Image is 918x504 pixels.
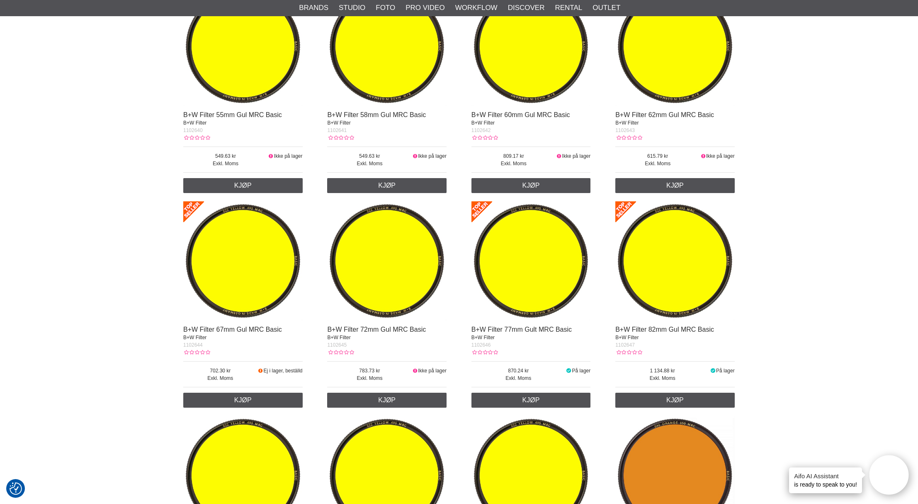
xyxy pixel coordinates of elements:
[183,367,257,374] span: 702.30
[615,201,735,321] img: B+W Filter 82mm Gul MRC Basic
[555,2,582,13] a: Rental
[183,374,257,382] span: Exkl. Moms
[183,349,210,356] div: Kundevurdering: 0
[183,393,303,408] a: Kjøp
[183,342,203,348] span: 1102644
[615,342,635,348] span: 1102647
[183,326,282,333] a: B+W Filter 67mm Gul MRC Basic
[406,2,444,13] a: Pro Video
[615,127,635,133] span: 1102643
[716,368,735,374] span: På lager
[572,368,591,374] span: På lager
[263,368,302,374] span: Ej i lager, beställd
[183,120,206,126] span: B+W Filter
[418,153,447,159] span: Ikke på lager
[327,201,447,321] img: B+W Filter 72mm Gul MRC Basic
[339,2,365,13] a: Studio
[562,153,591,159] span: Ikke på lager
[183,178,303,193] a: Kjøp
[376,2,395,13] a: Foto
[794,472,857,480] h4: Aifo AI Assistant
[183,160,268,167] span: Exkl. Moms
[593,2,620,13] a: Outlet
[556,153,562,159] i: Ikke på lager
[471,367,566,374] span: 870.24
[566,368,572,374] i: På lager
[183,201,303,321] img: B+W Filter 67mm Gul MRC Basic
[615,367,709,374] span: 1 134.88
[615,111,714,118] a: B+W Filter 62mm Gul MRC Basic
[615,120,639,126] span: B+W Filter
[327,342,347,348] span: 1102645
[706,153,735,159] span: Ikke på lager
[274,153,303,159] span: Ikke på lager
[327,127,347,133] span: 1102641
[183,127,203,133] span: 1102640
[183,111,282,118] a: B+W Filter 55mm Gul MRC Basic
[615,349,642,356] div: Kundevurdering: 0
[615,374,709,382] span: Exkl. Moms
[327,393,447,408] a: Kjøp
[183,134,210,142] div: Kundevurdering: 0
[257,368,264,374] i: Snart på lager
[471,127,491,133] span: 1102642
[615,134,642,142] div: Kundevurdering: 0
[10,482,22,495] img: Revisit consent button
[471,374,566,382] span: Exkl. Moms
[471,201,591,321] img: B+W Filter 77mm Gult MRC Basic
[471,178,591,193] a: Kjøp
[183,335,206,340] span: B+W Filter
[471,134,498,142] div: Kundevurdering: 0
[471,120,495,126] span: B+W Filter
[327,326,426,333] a: B+W Filter 72mm Gul MRC Basic
[327,134,354,142] div: Kundevurdering: 0
[471,393,591,408] a: Kjøp
[299,2,328,13] a: Brands
[471,152,556,160] span: 809.17
[10,481,22,496] button: Samtykkepreferanser
[615,393,735,408] a: Kjøp
[418,368,447,374] span: Ikke på lager
[615,178,735,193] a: Kjøp
[471,111,570,118] a: B+W Filter 60mm Gul MRC Basic
[327,160,412,167] span: Exkl. Moms
[327,367,412,374] span: 783.73
[471,342,491,348] span: 1102646
[455,2,498,13] a: Workflow
[412,153,418,159] i: Ikke på lager
[615,326,714,333] a: B+W Filter 82mm Gul MRC Basic
[327,335,350,340] span: B+W Filter
[615,160,700,167] span: Exkl. Moms
[327,374,412,382] span: Exkl. Moms
[327,178,447,193] a: Kjøp
[789,467,862,493] div: is ready to speak to you!
[709,368,716,374] i: På lager
[700,153,706,159] i: Ikke på lager
[183,152,268,160] span: 549.63
[327,349,354,356] div: Kundevurdering: 0
[508,2,545,13] a: Discover
[327,152,412,160] span: 549.63
[615,335,639,340] span: B+W Filter
[471,160,556,167] span: Exkl. Moms
[268,153,274,159] i: Ikke på lager
[471,326,572,333] a: B+W Filter 77mm Gult MRC Basic
[471,349,498,356] div: Kundevurdering: 0
[471,335,495,340] span: B+W Filter
[615,152,700,160] span: 615.79
[412,368,418,374] i: Ikke på lager
[327,111,426,118] a: B+W Filter 58mm Gul MRC Basic
[327,120,350,126] span: B+W Filter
